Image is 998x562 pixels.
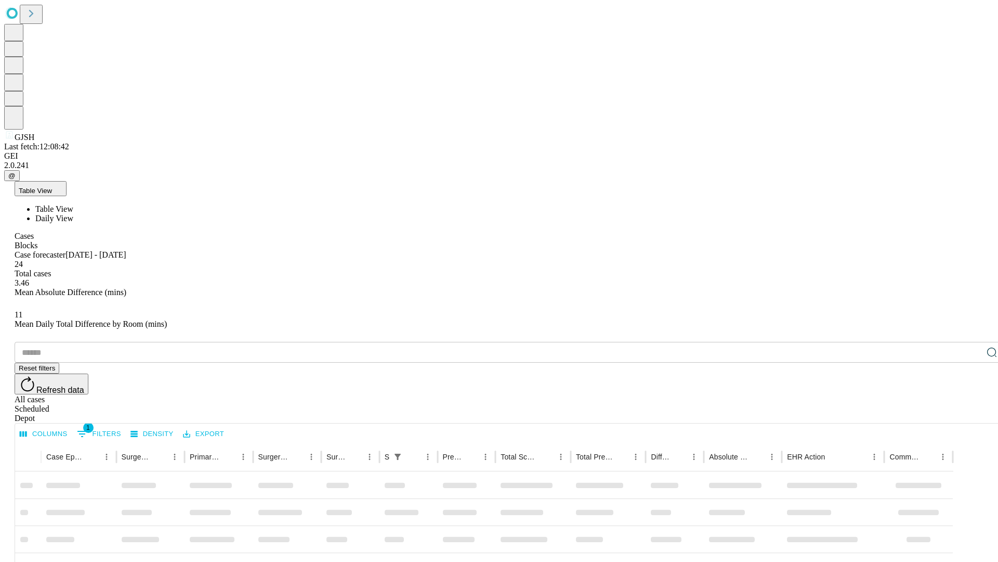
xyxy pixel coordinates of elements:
button: Menu [478,450,493,464]
span: 24 [15,260,23,269]
button: Refresh data [15,374,88,394]
span: Case forecaster [15,250,65,259]
button: Show filters [390,450,405,464]
div: Total Predicted Duration [576,453,613,461]
div: GEI [4,151,994,161]
div: Surgeon Name [122,453,152,461]
div: Difference [651,453,671,461]
div: 1 active filter [390,450,405,464]
span: [DATE] - [DATE] [65,250,126,259]
button: Menu [936,450,950,464]
button: Sort [464,450,478,464]
span: 11 [15,310,22,319]
button: Show filters [74,426,124,442]
div: Predicted In Room Duration [443,453,463,461]
button: Menu [362,450,377,464]
button: Table View [15,181,67,196]
span: Last fetch: 12:08:42 [4,142,69,151]
button: Sort [921,450,936,464]
button: Menu [236,450,251,464]
button: Sort [826,450,841,464]
div: Case Epic Id [46,453,84,461]
button: Sort [406,450,421,464]
button: Menu [554,450,568,464]
span: Mean Absolute Difference (mins) [15,288,126,297]
button: Sort [672,450,687,464]
div: Surgery Date [326,453,347,461]
div: Surgery Name [258,453,288,461]
button: Sort [348,450,362,464]
span: Table View [19,187,52,195]
div: Scheduled In Room Duration [385,453,389,461]
span: Total cases [15,269,51,278]
span: Table View [35,205,73,213]
span: Daily View [35,214,73,223]
span: Refresh data [36,386,84,394]
div: EHR Action [787,453,825,461]
button: Sort [221,450,236,464]
button: Select columns [17,426,70,442]
button: Reset filters [15,363,59,374]
button: @ [4,170,20,181]
div: Total Scheduled Duration [501,453,538,461]
button: Menu [99,450,114,464]
span: GJSH [15,133,34,142]
button: Sort [153,450,167,464]
button: Menu [304,450,319,464]
button: Menu [421,450,435,464]
button: Sort [750,450,765,464]
span: @ [8,172,16,180]
button: Menu [628,450,643,464]
button: Menu [765,450,779,464]
button: Menu [167,450,182,464]
button: Export [180,426,227,442]
button: Density [128,426,176,442]
span: 1 [83,423,94,433]
button: Sort [614,450,628,464]
div: Comments [889,453,920,461]
button: Sort [85,450,99,464]
span: Reset filters [19,364,55,372]
button: Sort [290,450,304,464]
span: 3.46 [15,278,29,287]
div: Absolute Difference [709,453,749,461]
div: Primary Service [190,453,220,461]
button: Menu [687,450,701,464]
div: 2.0.241 [4,161,994,170]
button: Sort [539,450,554,464]
button: Menu [867,450,882,464]
span: Mean Daily Total Difference by Room (mins) [15,320,167,328]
